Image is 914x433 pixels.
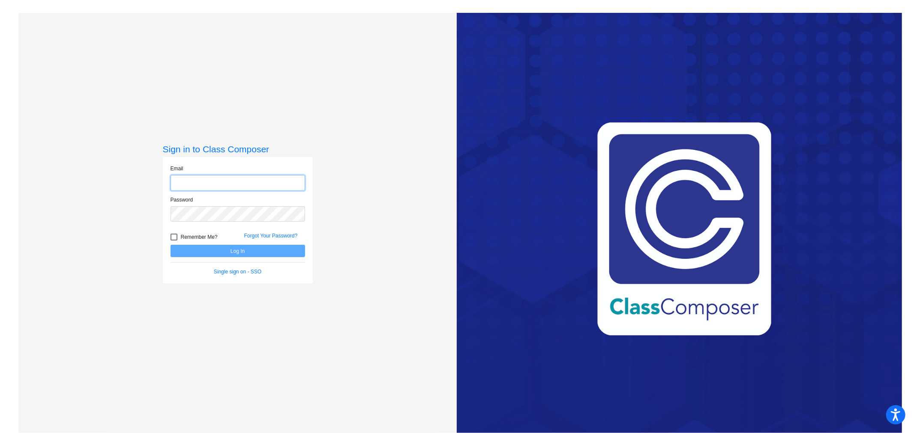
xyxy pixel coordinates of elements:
a: Single sign on - SSO [214,269,261,275]
button: Log In [171,245,305,257]
label: Email [171,165,183,172]
label: Password [171,196,193,204]
span: Remember Me? [181,232,218,242]
h3: Sign in to Class Composer [163,144,313,154]
a: Forgot Your Password? [244,233,298,239]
